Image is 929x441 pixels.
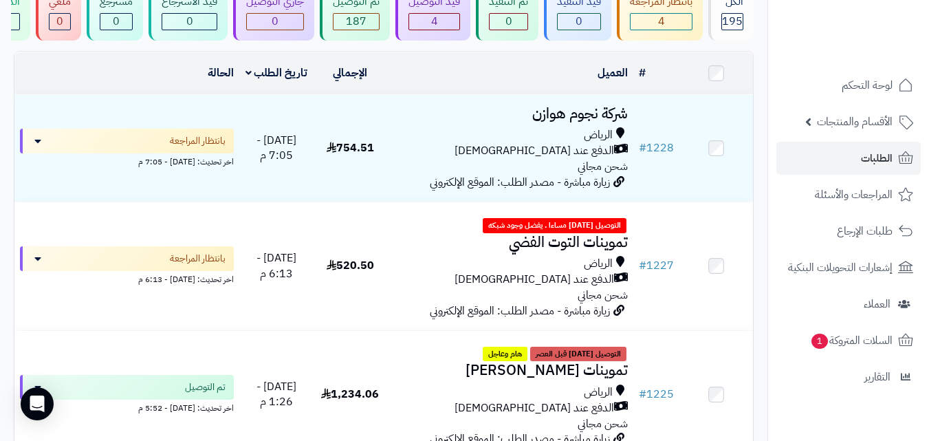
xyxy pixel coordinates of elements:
[505,13,512,30] span: 0
[776,288,921,321] a: العملاء
[639,257,646,274] span: #
[776,69,921,102] a: لوحة التحكم
[20,153,234,168] div: اخر تحديث: [DATE] - 7:05 م
[842,76,893,95] span: لوحة التحكم
[256,132,296,164] span: [DATE] - 7:05 م
[56,13,63,30] span: 0
[810,331,893,350] span: السلات المتروكة
[584,256,613,272] span: الرياض
[327,140,374,156] span: 754.51
[256,250,296,282] span: [DATE] - 6:13 م
[817,112,893,131] span: الأقسام والمنتجات
[864,367,890,387] span: التقارير
[598,65,628,81] a: العميل
[578,158,628,175] span: شحن مجاني
[776,178,921,211] a: المراجعات والأسئلة
[186,13,193,30] span: 0
[639,257,674,274] a: #1227
[776,361,921,394] a: التقارير
[393,106,628,122] h3: شركة نجوم هوازن
[631,14,692,30] div: 4
[327,257,374,274] span: 520.50
[455,272,614,288] span: الدفع عند [DEMOGRAPHIC_DATA]
[170,252,226,266] span: بانتظار المراجعة
[639,386,674,402] a: #1225
[658,13,665,30] span: 4
[21,387,54,420] div: Open Intercom Messenger
[20,400,234,414] div: اخر تحديث: [DATE] - 5:52 م
[788,258,893,277] span: إشعارات التحويلات البنكية
[639,140,674,156] a: #1228
[208,65,234,81] a: الحالة
[530,347,626,362] span: التوصيل [DATE] قبل العصر
[170,134,226,148] span: بانتظار المراجعة
[113,13,120,30] span: 0
[837,222,893,241] span: طلبات الإرجاع
[346,13,367,30] span: 187
[811,334,828,349] span: 1
[20,271,234,286] div: اخر تحديث: [DATE] - 6:13 م
[321,386,379,402] span: 1,234.06
[162,14,217,30] div: 0
[722,13,743,30] span: 195
[393,235,628,250] h3: تموينات التوت الفضي
[815,185,893,204] span: المراجعات والأسئلة
[776,215,921,248] a: طلبات الإرجاع
[639,65,646,81] a: #
[578,287,628,303] span: شحن مجاني
[100,14,132,30] div: 0
[409,14,459,30] div: 4
[272,13,278,30] span: 0
[861,149,893,168] span: الطلبات
[578,416,628,432] span: شحن مجاني
[247,14,303,30] div: 0
[430,303,610,319] span: زيارة مباشرة - مصدر الطلب: الموقع الإلكتروني
[639,386,646,402] span: #
[483,347,527,362] span: هام وعاجل
[835,32,916,61] img: logo-2.png
[333,65,367,81] a: الإجمالي
[776,251,921,284] a: إشعارات التحويلات البنكية
[393,363,628,378] h3: تموينات [PERSON_NAME]
[455,143,614,159] span: الدفع عند [DEMOGRAPHIC_DATA]
[584,127,613,143] span: الرياض
[245,65,308,81] a: تاريخ الطلب
[776,142,921,175] a: الطلبات
[431,13,438,30] span: 4
[490,14,527,30] div: 0
[639,140,646,156] span: #
[185,380,226,394] span: تم التوصيل
[430,174,610,191] span: زيارة مباشرة - مصدر الطلب: الموقع الإلكتروني
[558,14,600,30] div: 0
[334,14,379,30] div: 187
[483,218,626,233] span: التوصيل [DATE] مساءا . يفضل وجود شبكه
[864,294,890,314] span: العملاء
[455,400,614,416] span: الدفع عند [DEMOGRAPHIC_DATA]
[776,324,921,357] a: السلات المتروكة1
[584,385,613,400] span: الرياض
[256,378,296,411] span: [DATE] - 1:26 م
[576,13,582,30] span: 0
[50,14,70,30] div: 0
